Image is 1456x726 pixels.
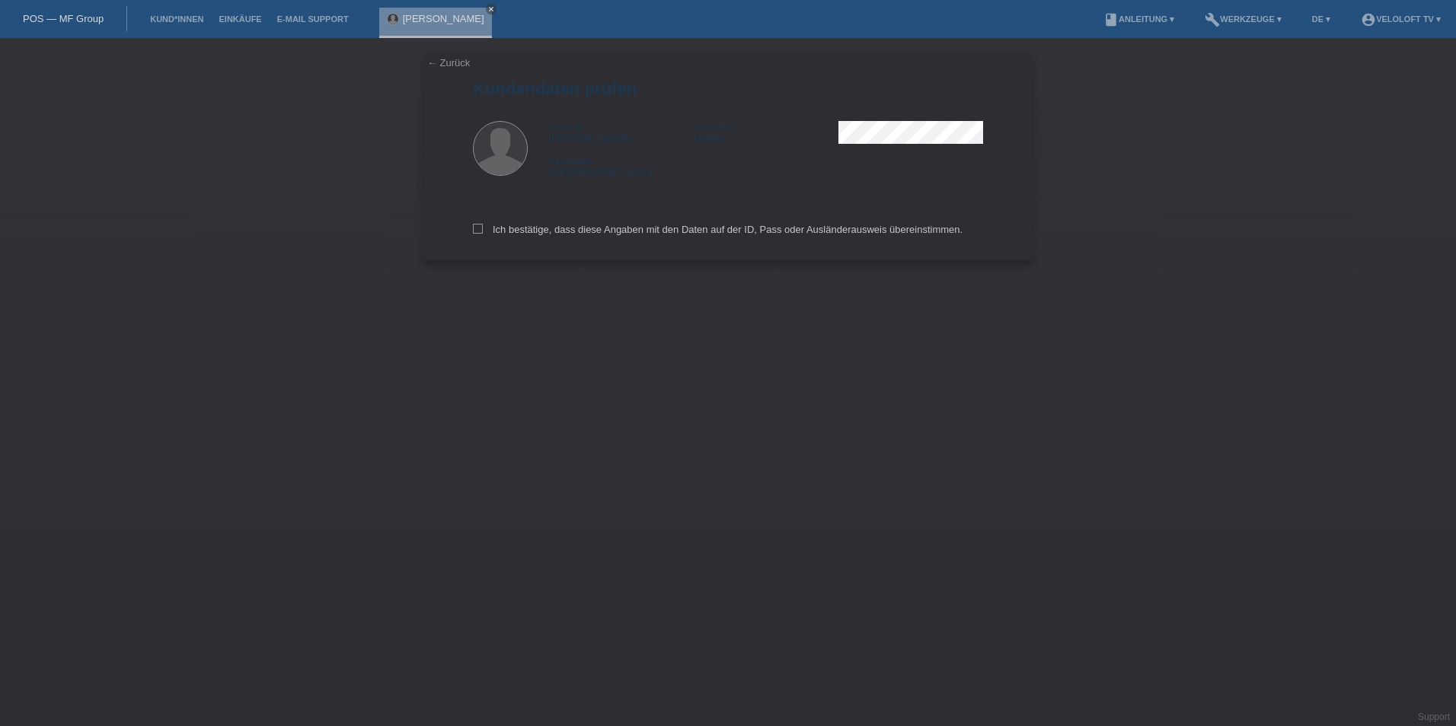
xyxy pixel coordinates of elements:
[473,224,963,235] label: Ich bestätige, dass diese Angaben mit den Daten auf der ID, Pass oder Ausländerausweis übereinsti...
[549,155,694,178] div: [GEOGRAPHIC_DATA]
[403,13,484,24] a: [PERSON_NAME]
[23,13,104,24] a: POS — MF Group
[427,57,470,68] a: ← Zurück
[211,14,269,24] a: Einkäufe
[486,4,497,14] a: close
[549,121,694,144] div: [PERSON_NAME]
[1304,14,1338,24] a: DE ▾
[1197,14,1289,24] a: buildWerkzeuge ▾
[694,123,734,132] span: Nachname
[1361,12,1376,27] i: account_circle
[1103,12,1119,27] i: book
[1418,712,1450,722] a: Support
[142,14,211,24] a: Kund*innen
[549,123,583,132] span: Vorname
[1096,14,1182,24] a: bookAnleitung ▾
[694,121,838,144] div: Mivelle
[549,157,591,166] span: Nationalität
[1353,14,1448,24] a: account_circleVeloLoft TV ▾
[270,14,356,24] a: E-Mail Support
[487,5,495,13] i: close
[473,79,983,98] h1: Kundendaten prüfen
[1205,12,1220,27] i: build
